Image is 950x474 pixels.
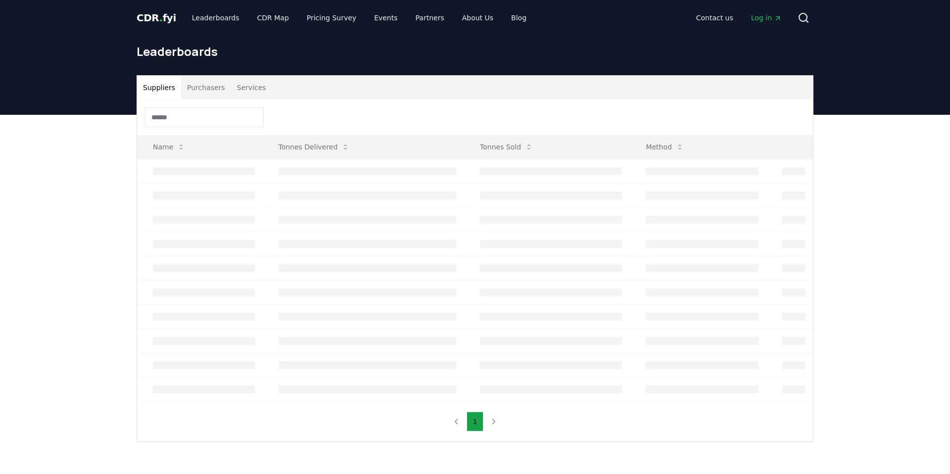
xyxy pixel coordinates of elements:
[638,137,692,157] button: Method
[408,9,452,27] a: Partners
[299,9,364,27] a: Pricing Survey
[743,9,790,27] a: Log in
[181,76,231,99] button: Purchasers
[137,44,813,59] h1: Leaderboards
[137,12,176,24] span: CDR fyi
[137,11,176,25] a: CDR.fyi
[249,9,297,27] a: CDR Map
[688,9,741,27] a: Contact us
[366,9,405,27] a: Events
[688,9,790,27] nav: Main
[271,137,358,157] button: Tonnes Delivered
[137,76,181,99] button: Suppliers
[184,9,534,27] nav: Main
[503,9,534,27] a: Blog
[184,9,247,27] a: Leaderboards
[159,12,163,24] span: .
[467,412,484,431] button: 1
[472,137,541,157] button: Tonnes Sold
[145,137,193,157] button: Name
[751,13,782,23] span: Log in
[231,76,272,99] button: Services
[454,9,501,27] a: About Us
